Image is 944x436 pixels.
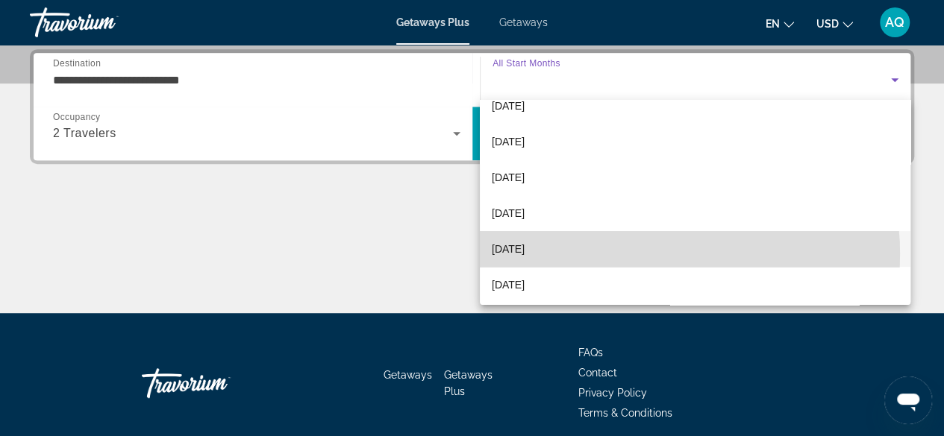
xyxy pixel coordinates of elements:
[492,204,525,222] span: [DATE]
[492,133,525,151] span: [DATE]
[492,97,525,115] span: [DATE]
[884,376,932,424] iframe: Кнопка запуска окна обмена сообщениями
[492,276,525,294] span: [DATE]
[492,240,525,258] span: [DATE]
[492,168,525,186] span: [DATE]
